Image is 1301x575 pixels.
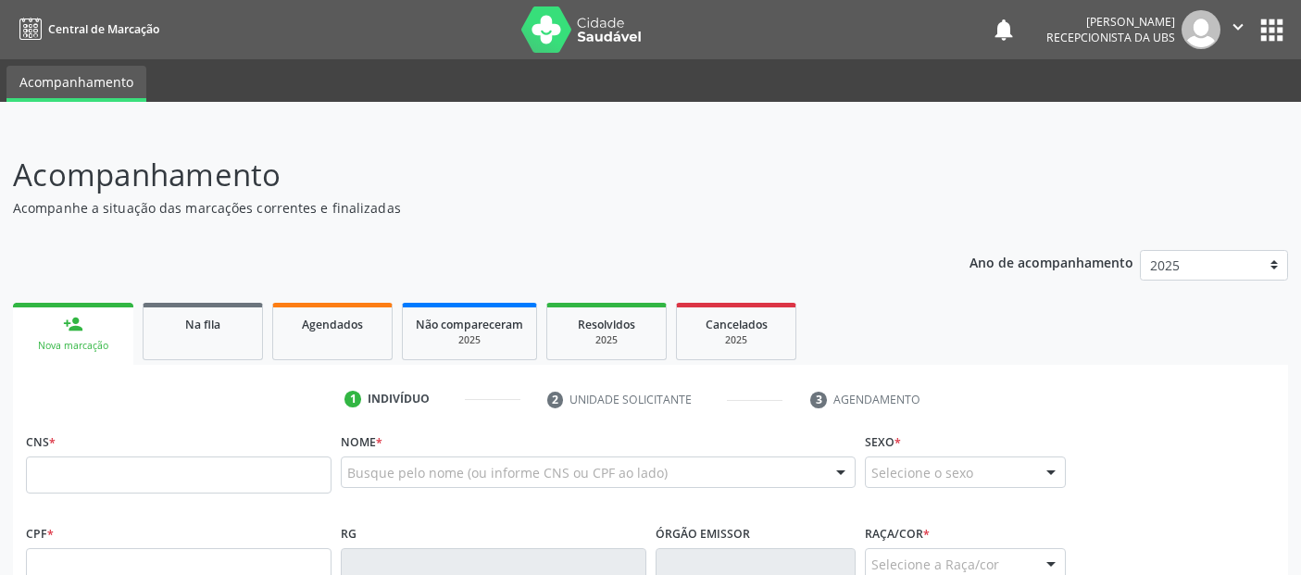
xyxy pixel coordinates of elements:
span: Resolvidos [578,317,635,332]
button: apps [1256,14,1288,46]
div: Nova marcação [26,339,120,353]
p: Ano de acompanhamento [969,250,1133,273]
label: Raça/cor [865,519,930,548]
div: 1 [344,391,361,407]
label: Órgão emissor [656,519,750,548]
div: [PERSON_NAME] [1046,14,1175,30]
span: Selecione o sexo [871,463,973,482]
span: Central de Marcação [48,21,159,37]
div: 2025 [690,333,782,347]
a: Central de Marcação [13,14,159,44]
label: CNS [26,428,56,456]
label: Nome [341,428,382,456]
label: Sexo [865,428,901,456]
div: 2025 [560,333,653,347]
a: Acompanhamento [6,66,146,102]
p: Acompanhamento [13,152,906,198]
p: Acompanhe a situação das marcações correntes e finalizadas [13,198,906,218]
span: Não compareceram [416,317,523,332]
button:  [1220,10,1256,49]
span: Busque pelo nome (ou informe CNS ou CPF ao lado) [347,463,668,482]
span: Selecione a Raça/cor [871,555,999,574]
div: person_add [63,314,83,334]
div: Indivíduo [368,391,430,407]
button: notifications [991,17,1017,43]
span: Agendados [302,317,363,332]
img: img [1182,10,1220,49]
span: Recepcionista da UBS [1046,30,1175,45]
span: Na fila [185,317,220,332]
span: Cancelados [706,317,768,332]
div: 2025 [416,333,523,347]
label: RG [341,519,357,548]
i:  [1228,17,1248,37]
